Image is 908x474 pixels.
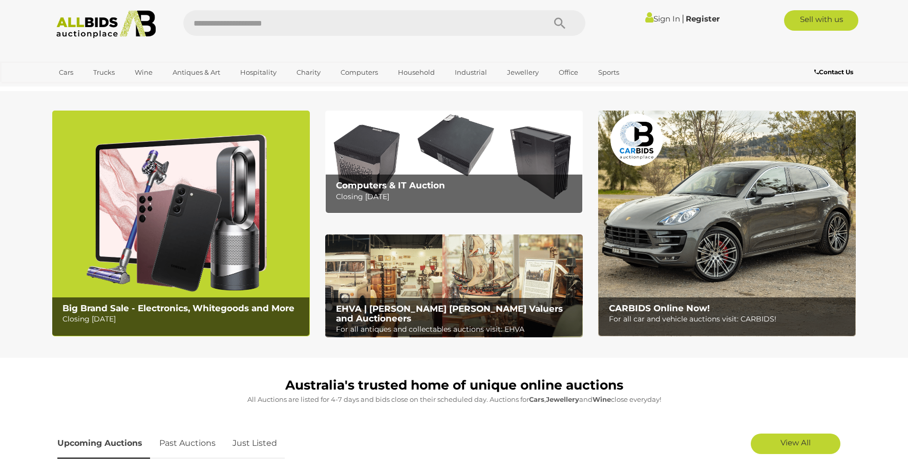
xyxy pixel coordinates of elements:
[500,64,545,81] a: Jewellery
[52,111,310,336] img: Big Brand Sale - Electronics, Whitegoods and More
[592,64,626,81] a: Sports
[552,64,585,81] a: Office
[334,64,385,81] a: Computers
[57,378,851,393] h1: Australia's trusted home of unique online auctions
[51,10,162,38] img: Allbids.com.au
[391,64,441,81] a: Household
[336,323,577,336] p: For all antiques and collectables auctions visit: EHVA
[814,67,856,78] a: Contact Us
[52,64,80,81] a: Cars
[166,64,227,81] a: Antiques & Art
[225,428,285,459] a: Just Listed
[609,303,710,313] b: CARBIDS Online Now!
[325,234,583,338] img: EHVA | Evans Hastings Valuers and Auctioneers
[609,313,850,326] p: For all car and vehicle auctions visit: CARBIDS!
[52,81,138,98] a: [GEOGRAPHIC_DATA]
[814,68,853,76] b: Contact Us
[336,180,445,190] b: Computers & IT Auction
[62,303,294,313] b: Big Brand Sale - Electronics, Whitegoods and More
[682,13,684,24] span: |
[57,394,851,405] p: All Auctions are listed for 4-7 days and bids close on their scheduled day. Auctions for , and cl...
[152,428,223,459] a: Past Auctions
[448,64,494,81] a: Industrial
[52,111,310,336] a: Big Brand Sale - Electronics, Whitegoods and More Big Brand Sale - Electronics, Whitegoods and Mo...
[62,313,304,326] p: Closing [DATE]
[598,111,856,336] a: CARBIDS Online Now! CARBIDS Online Now! For all car and vehicle auctions visit: CARBIDS!
[529,395,544,403] strong: Cars
[325,111,583,213] img: Computers & IT Auction
[234,64,283,81] a: Hospitality
[598,111,856,336] img: CARBIDS Online Now!
[780,438,811,447] span: View All
[546,395,579,403] strong: Jewellery
[751,434,840,454] a: View All
[593,395,611,403] strong: Wine
[290,64,327,81] a: Charity
[534,10,585,36] button: Search
[645,14,680,24] a: Sign In
[57,428,150,459] a: Upcoming Auctions
[784,10,858,31] a: Sell with us
[336,304,563,324] b: EHVA | [PERSON_NAME] [PERSON_NAME] Valuers and Auctioneers
[336,190,577,203] p: Closing [DATE]
[325,234,583,338] a: EHVA | Evans Hastings Valuers and Auctioneers EHVA | [PERSON_NAME] [PERSON_NAME] Valuers and Auct...
[87,64,121,81] a: Trucks
[686,14,720,24] a: Register
[128,64,159,81] a: Wine
[325,111,583,213] a: Computers & IT Auction Computers & IT Auction Closing [DATE]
